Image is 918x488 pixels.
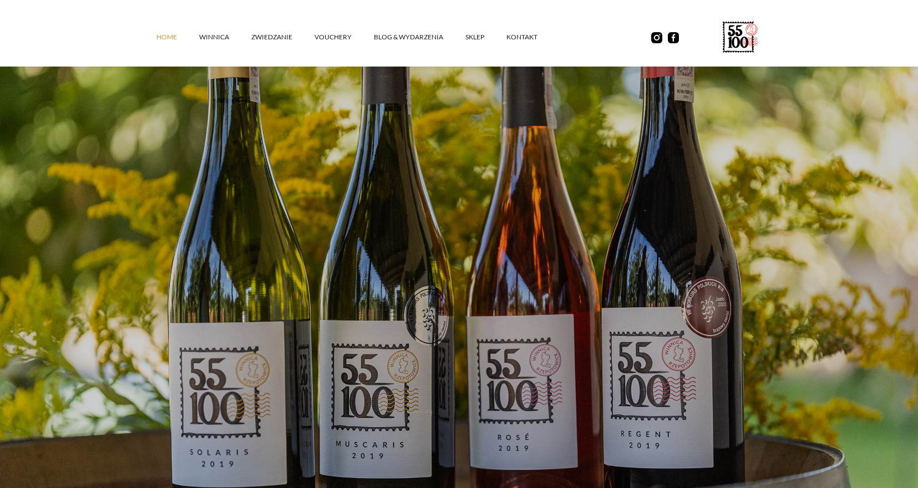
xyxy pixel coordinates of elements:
a: kontakt [506,21,560,54]
a: Home [156,21,199,54]
a: ZWIEDZANIE [251,21,315,54]
a: SKLEP [465,21,506,54]
a: vouchery [315,21,374,54]
a: Blog & Wydarzenia [374,21,465,54]
a: winnica [199,21,251,54]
